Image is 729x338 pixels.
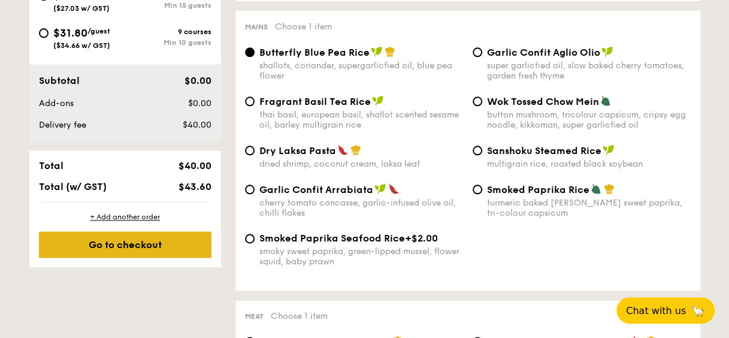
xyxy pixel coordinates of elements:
span: /guest [87,27,110,35]
span: Meat [245,312,264,321]
span: Fragrant Basil Tea Rice [259,96,371,107]
img: icon-vegan.f8ff3823.svg [601,46,613,57]
span: $40.00 [182,120,211,130]
img: icon-spicy.37a8142b.svg [337,144,348,155]
div: 9 courses [125,28,211,36]
input: Sanshoku Steamed Ricemultigrain rice, roasted black soybean [473,146,482,155]
input: Garlic Confit Aglio Oliosuper garlicfied oil, slow baked cherry tomatoes, garden fresh thyme [473,47,482,57]
input: Smoked Paprika Seafood Rice+$2.00smoky sweet paprika, green-lipped mussel, flower squid, baby prawn [245,234,255,243]
img: icon-chef-hat.a58ddaea.svg [385,46,395,57]
input: Smoked Paprika Riceturmeric baked [PERSON_NAME] sweet paprika, tri-colour capsicum [473,185,482,194]
span: Chat with us [626,305,686,316]
span: Smoked Paprika Seafood Rice [259,233,405,244]
span: Total (w/ GST) [39,181,107,192]
div: thai basil, european basil, shallot scented sesame oil, barley multigrain rice [259,110,463,130]
span: Dry Laksa Pasta [259,145,336,156]
input: $31.80/guest($34.66 w/ GST)9 coursesMin 10 guests [39,28,49,38]
span: Subtotal [39,75,80,86]
span: 🦙 [691,304,705,318]
div: + Add another order [39,212,211,222]
div: Min 10 guests [125,38,211,47]
span: +$2.00 [405,233,438,244]
input: Garlic Confit Arrabiatacherry tomato concasse, garlic-infused olive oil, chilli flakes [245,185,255,194]
span: $31.80 [53,26,87,40]
span: ($34.66 w/ GST) [53,41,110,50]
span: $0.00 [187,98,211,108]
span: Smoked Paprika Rice [487,184,589,195]
span: Garlic Confit Aglio Olio [487,47,600,58]
div: shallots, coriander, supergarlicfied oil, blue pea flower [259,61,463,81]
div: turmeric baked [PERSON_NAME] sweet paprika, tri-colour capsicum [487,198,691,218]
span: Garlic Confit Arrabiata [259,184,373,195]
input: Dry Laksa Pastadried shrimp, coconut cream, laksa leaf [245,146,255,155]
span: Sanshoku Steamed Rice [487,145,601,156]
div: button mushroom, tricolour capsicum, cripsy egg noodle, kikkoman, super garlicfied oil [487,110,691,130]
span: Butterfly Blue Pea Rice [259,47,370,58]
span: Delivery fee [39,120,86,130]
img: icon-spicy.37a8142b.svg [388,183,399,194]
img: icon-chef-hat.a58ddaea.svg [350,144,361,155]
img: icon-vegan.f8ff3823.svg [374,183,386,194]
span: Choose 1 item [271,311,328,321]
img: icon-vegan.f8ff3823.svg [371,46,383,57]
div: dried shrimp, coconut cream, laksa leaf [259,159,463,169]
div: cherry tomato concasse, garlic-infused olive oil, chilli flakes [259,198,463,218]
span: Wok Tossed Chow Mein [487,96,599,107]
div: Go to checkout [39,231,211,258]
input: Wok Tossed Chow Meinbutton mushroom, tricolour capsicum, cripsy egg noodle, kikkoman, super garli... [473,96,482,106]
span: $43.60 [178,181,211,192]
div: super garlicfied oil, slow baked cherry tomatoes, garden fresh thyme [487,61,691,81]
input: Fragrant Basil Tea Ricethai basil, european basil, shallot scented sesame oil, barley multigrain ... [245,96,255,106]
img: icon-vegetarian.fe4039eb.svg [600,95,611,106]
span: Mains [245,23,268,31]
img: icon-vegan.f8ff3823.svg [603,144,615,155]
span: ($27.03 w/ GST) [53,4,110,13]
img: icon-vegetarian.fe4039eb.svg [591,183,601,194]
input: Butterfly Blue Pea Riceshallots, coriander, supergarlicfied oil, blue pea flower [245,47,255,57]
span: Add-ons [39,98,74,108]
span: Choose 1 item [275,22,332,32]
span: $40.00 [178,160,211,171]
div: multigrain rice, roasted black soybean [487,159,691,169]
img: icon-chef-hat.a58ddaea.svg [604,183,615,194]
span: $0.00 [184,75,211,86]
span: Total [39,160,63,171]
button: Chat with us🦙 [616,297,715,324]
img: icon-vegan.f8ff3823.svg [372,95,384,106]
div: smoky sweet paprika, green-lipped mussel, flower squid, baby prawn [259,246,463,267]
div: Min 15 guests [125,1,211,10]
